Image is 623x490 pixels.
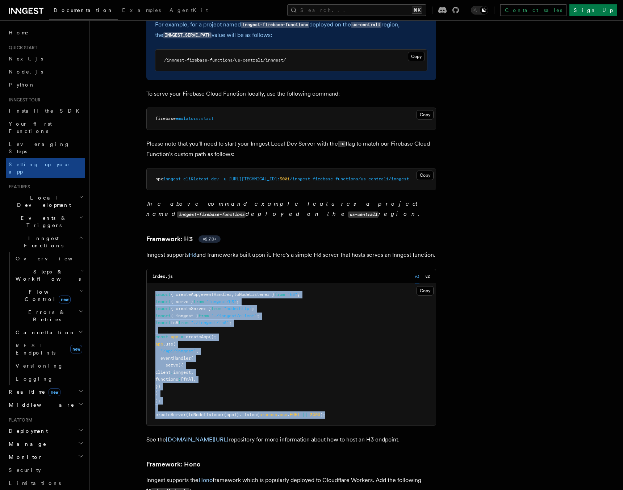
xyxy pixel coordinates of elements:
span: , [193,377,196,382]
a: Sign Up [569,4,617,16]
span: Home [9,29,29,36]
button: Toggle dark mode [471,6,488,14]
span: Next.js [9,56,43,62]
span: ( [257,412,259,417]
span: Steps & Workflows [13,268,81,282]
span: PORT [290,412,300,417]
span: Setting up your app [9,162,71,175]
span: ) [155,391,158,396]
span: app [155,342,163,347]
span: [URL][TECHNICAL_ID]: [229,176,280,181]
span: client [155,370,171,375]
a: Your first Functions [6,117,85,138]
button: v2 [425,269,430,284]
span: emulators:start [176,116,214,121]
span: Overview [16,256,90,261]
span: inngest-cli@latest [163,176,209,181]
a: Framework: H3v2.7.0+ [146,234,221,244]
span: Flow Control [13,288,80,303]
a: Contact sales [500,4,566,16]
span: process [259,412,277,417]
span: ; [257,313,259,318]
a: Documentation [49,2,118,20]
a: [DOMAIN_NAME][URL] [166,436,229,443]
span: createServer [155,412,186,417]
span: new [49,388,60,396]
span: ({ [178,363,183,368]
button: Local Development [6,191,85,212]
span: , [231,292,234,297]
span: Logging [16,376,53,382]
span: Errors & Retries [13,309,79,323]
span: , [196,348,198,353]
p: . [146,199,436,219]
a: Python [6,78,85,91]
button: Middleware [6,398,85,411]
span: inngest [173,370,191,375]
p: Please note that you'll need to start your Inngest Local Dev Server with the flag to match our Fi... [146,139,436,159]
span: new [59,296,71,303]
span: -u [221,176,226,181]
span: Features [6,184,30,190]
code: us-central1 [348,212,379,218]
button: Steps & Workflows [13,265,85,285]
a: Home [6,26,85,39]
span: ( [191,356,193,361]
code: inngest-firebase-functions [177,212,246,218]
code: us-central1 [351,22,381,28]
span: : [178,377,181,382]
span: serve [166,363,178,368]
a: Logging [13,372,85,385]
span: Quick start [6,45,37,51]
span: Monitor [6,453,43,461]
span: REST Endpoints [16,343,55,356]
a: Install the SDK [6,104,85,117]
button: Copy [417,286,434,296]
span: Inngest tour [6,97,41,103]
code: inngest-firebase-functions [241,22,309,28]
code: INNGEST_SERVE_PATH [163,32,212,38]
button: v3 [415,269,419,284]
button: Manage [6,437,85,451]
button: Copy [417,110,434,120]
button: Copy [417,171,434,180]
span: Python [9,82,35,88]
span: toNodeListener [188,412,224,417]
p: Inngest supports and frameworks built upon it. Here's a simple H3 server that hosts serves an Inn... [146,250,436,260]
span: . [287,412,290,417]
span: Examples [122,7,161,13]
span: npx [155,176,163,181]
span: .listen [239,412,257,417]
a: Security [6,464,85,477]
span: Platform [6,417,33,423]
span: Install the SDK [9,108,84,114]
span: from [275,292,285,297]
span: from [198,313,209,318]
button: Search...⌘K [287,4,426,16]
span: functions [155,377,178,382]
span: "node:http" [224,306,252,311]
span: Inngest Functions [6,235,78,249]
span: Deployment [6,427,48,435]
a: H3 [189,251,196,258]
code: /inngest-firebase-functions/us-central1/inngest/ [164,58,286,63]
span: }) [155,384,160,389]
button: Monitor [6,451,85,464]
span: import [155,292,171,297]
span: dev [211,176,219,181]
span: env [280,412,287,417]
span: (); [209,334,216,339]
span: 3000 [310,412,320,417]
span: AgentKit [170,7,208,13]
span: ); [155,398,160,403]
span: Versioning [16,363,63,369]
span: Your first Functions [9,121,52,134]
span: Leveraging Steps [9,141,70,154]
a: Versioning [13,359,85,372]
button: Flow Controlnew [13,285,85,306]
span: Manage [6,440,47,448]
button: Cancellation [13,326,85,339]
a: Next.js [6,52,85,65]
span: eventHandler [201,292,231,297]
button: Events & Triggers [6,212,85,232]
